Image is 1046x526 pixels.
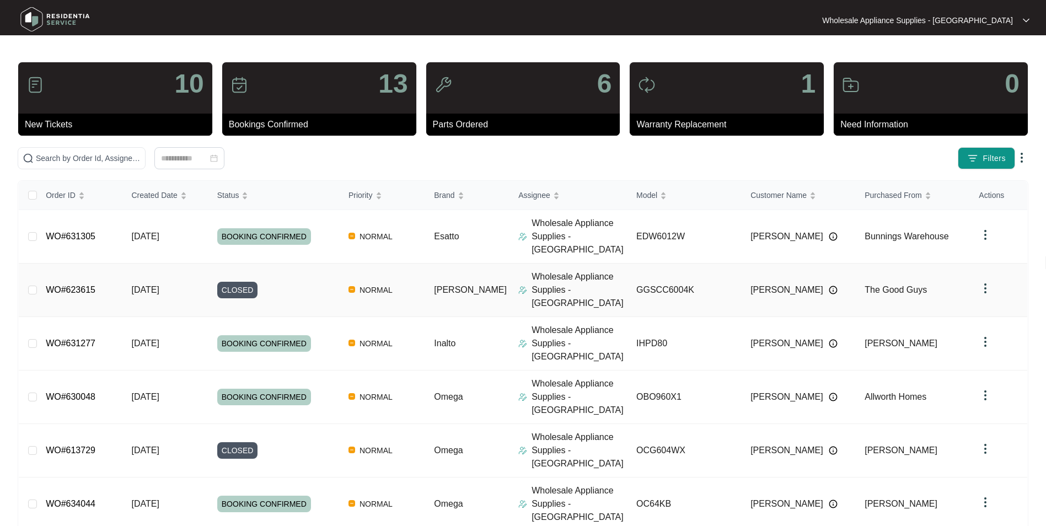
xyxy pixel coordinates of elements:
[597,71,612,97] p: 6
[865,189,921,201] span: Purchased From
[750,444,823,457] span: [PERSON_NAME]
[750,230,823,243] span: [PERSON_NAME]
[979,442,992,455] img: dropdown arrow
[518,286,527,294] img: Assigner Icon
[509,181,627,210] th: Assignee
[23,153,34,164] img: search-icon
[750,497,823,511] span: [PERSON_NAME]
[348,233,355,239] img: Vercel Logo
[131,392,159,401] span: [DATE]
[532,431,627,470] p: Wholesale Appliance Supplies - [GEOGRAPHIC_DATA]
[348,189,373,201] span: Priority
[627,371,742,424] td: OBO960X1
[378,71,407,97] p: 13
[532,484,627,524] p: Wholesale Appliance Supplies - [GEOGRAPHIC_DATA]
[229,118,416,131] p: Bookings Confirmed
[750,337,823,350] span: [PERSON_NAME]
[865,392,926,401] span: Allworth Homes
[829,339,838,348] img: Info icon
[434,339,455,348] span: Inalto
[518,232,527,241] img: Assigner Icon
[340,181,425,210] th: Priority
[434,232,459,241] span: Esatto
[217,335,311,352] span: BOOKING CONFIRMED
[208,181,340,210] th: Status
[217,282,258,298] span: CLOSED
[979,389,992,402] img: dropdown arrow
[355,337,397,350] span: NORMAL
[434,189,454,201] span: Brand
[518,500,527,508] img: Assigner Icon
[636,118,824,131] p: Warranty Replacement
[865,232,948,241] span: Bunnings Warehouse
[518,339,527,348] img: Assigner Icon
[979,228,992,241] img: dropdown arrow
[865,339,937,348] span: [PERSON_NAME]
[131,189,177,201] span: Created Date
[627,264,742,317] td: GGSCC6004K
[742,181,856,210] th: Customer Name
[750,283,823,297] span: [PERSON_NAME]
[355,283,397,297] span: NORMAL
[627,424,742,477] td: OCG604WX
[355,390,397,404] span: NORMAL
[865,499,937,508] span: [PERSON_NAME]
[433,118,620,131] p: Parts Ordered
[131,446,159,455] span: [DATE]
[829,286,838,294] img: Info icon
[518,393,527,401] img: Assigner Icon
[425,181,509,210] th: Brand
[131,232,159,241] span: [DATE]
[348,340,355,346] img: Vercel Logo
[46,499,95,508] a: WO#634044
[230,76,248,94] img: icon
[434,392,463,401] span: Omega
[37,181,122,210] th: Order ID
[435,76,452,94] img: icon
[532,324,627,363] p: Wholesale Appliance Supplies - [GEOGRAPHIC_DATA]
[217,228,311,245] span: BOOKING CONFIRMED
[131,285,159,294] span: [DATE]
[1005,71,1020,97] p: 0
[217,189,239,201] span: Status
[46,392,95,401] a: WO#630048
[46,285,95,294] a: WO#623615
[434,499,463,508] span: Omega
[36,152,141,164] input: Search by Order Id, Assignee Name, Customer Name, Brand and Model
[217,442,258,459] span: CLOSED
[1023,18,1029,23] img: dropdown arrow
[348,500,355,507] img: Vercel Logo
[865,285,927,294] span: The Good Guys
[979,496,992,509] img: dropdown arrow
[518,446,527,455] img: Assigner Icon
[750,390,823,404] span: [PERSON_NAME]
[970,181,1027,210] th: Actions
[627,181,742,210] th: Model
[1015,151,1028,164] img: dropdown arrow
[46,446,95,455] a: WO#613729
[26,76,44,94] img: icon
[518,189,550,201] span: Assignee
[979,282,992,295] img: dropdown arrow
[355,230,397,243] span: NORMAL
[829,232,838,241] img: Info icon
[355,497,397,511] span: NORMAL
[25,118,212,131] p: New Tickets
[829,500,838,508] img: Info icon
[840,118,1028,131] p: Need Information
[638,76,656,94] img: icon
[217,496,311,512] span: BOOKING CONFIRMED
[131,499,159,508] span: [DATE]
[958,147,1015,169] button: filter iconFilters
[434,446,463,455] span: Omega
[348,393,355,400] img: Vercel Logo
[532,377,627,417] p: Wholesale Appliance Supplies - [GEOGRAPHIC_DATA]
[801,71,816,97] p: 1
[122,181,208,210] th: Created Date
[434,285,507,294] span: [PERSON_NAME]
[750,189,807,201] span: Customer Name
[856,181,970,210] th: Purchased From
[865,446,937,455] span: [PERSON_NAME]
[174,71,203,97] p: 10
[532,217,627,256] p: Wholesale Appliance Supplies - [GEOGRAPHIC_DATA]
